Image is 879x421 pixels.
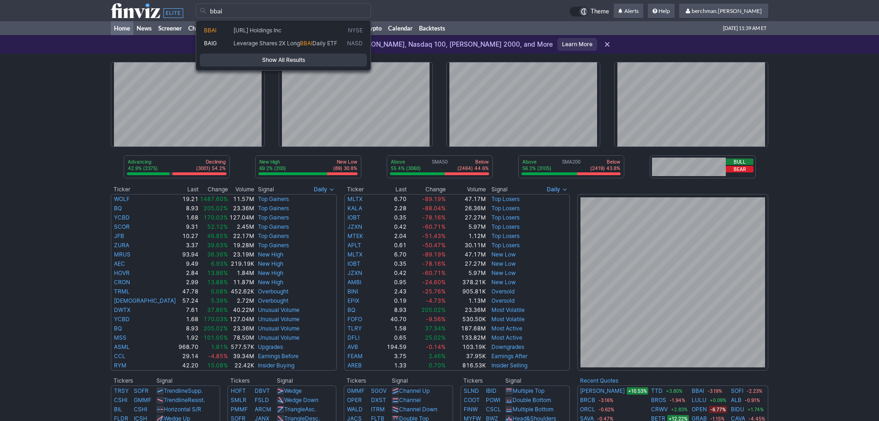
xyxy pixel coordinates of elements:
a: [PERSON_NAME] [580,386,625,396]
a: New Low [491,251,516,258]
a: Unusual Volume [258,334,299,341]
a: TRML [114,288,130,295]
td: 8.93 [375,305,407,315]
span: -4.73% [426,297,446,304]
a: CSHI [134,406,147,413]
td: 47.78 [178,287,199,296]
a: Earnings Before [258,353,299,360]
a: Top Losers [491,232,520,239]
p: Below [590,159,620,165]
a: Earnings After [491,353,527,360]
td: 1.12M [446,232,486,241]
a: SGOV [371,387,387,394]
a: Overbought [258,288,288,295]
a: New High [258,269,283,276]
a: WALD [347,406,363,413]
a: HOFT [231,387,246,394]
td: 11.87M [228,278,255,287]
span: -88.04% [422,205,446,212]
span: -24.60% [422,279,446,286]
td: 2.45M [228,222,255,232]
td: 8.93 [178,204,199,213]
a: DBVT [255,387,270,394]
a: Top Losers [491,195,520,202]
td: 27.27M [446,213,486,222]
p: 55.4% (3060) [391,165,421,171]
a: JFB [114,232,124,239]
p: Above [522,159,551,165]
a: MSS [114,334,126,341]
td: 19.28M [228,241,255,250]
a: SMLR [231,397,246,403]
a: YCBD [114,214,130,221]
a: New Low [491,260,516,267]
a: Most Active [491,334,522,341]
a: Calendar [385,21,416,35]
td: 219.19K [228,259,255,268]
a: New Low [491,269,516,276]
th: Last [375,185,407,194]
td: 23.36M [228,204,255,213]
span: -50.47% [422,242,446,249]
a: TrendlineResist. [164,397,205,403]
p: 69.2% (200) [259,165,286,171]
p: Declining [196,159,226,165]
a: YCBD [114,316,130,323]
td: 2.43 [375,287,407,296]
p: 42.9% (2375) [128,165,158,171]
td: 0.19 [375,296,407,305]
a: IOBT [347,260,360,267]
a: KALA [347,205,362,212]
span: -51.43% [422,232,446,239]
td: 1.68 [178,213,199,222]
a: Upgrades [258,343,283,350]
a: DFLI [347,334,359,341]
a: FOFO [347,316,362,323]
a: [DEMOGRAPHIC_DATA] [114,297,176,304]
a: ITRM [371,406,385,413]
td: 30.11M [446,241,486,250]
td: 23.36M [446,305,486,315]
span: [URL] Holdings Inc [233,27,281,34]
a: JZXN [347,269,362,276]
span: Daily [314,185,327,194]
div: SMA200 [521,159,621,172]
a: GMMF [134,397,151,403]
span: 5.39% [211,297,228,304]
button: Signals interval [311,185,337,194]
a: FSLD [255,397,269,403]
a: CRON [114,279,130,286]
a: Top Gainers [258,205,289,212]
td: 26.36M [446,204,486,213]
td: 22.17M [228,232,255,241]
div: Search [196,20,371,71]
td: 6.70 [375,194,407,204]
a: BIDU [731,405,744,414]
p: Above [391,159,421,165]
input: Search [196,3,371,18]
button: Bull [726,159,753,165]
a: Most Volatile [491,306,525,313]
a: CCL [114,353,126,360]
div: SMA50 [390,159,490,172]
td: 40.70 [375,315,407,324]
a: Top Gainers [258,242,289,249]
a: Oversold [491,288,514,295]
span: 39.63% [207,242,228,249]
span: BBAI [204,27,216,34]
a: New High [258,251,283,258]
td: 905.81K [446,287,486,296]
a: Backtests [416,21,448,35]
a: SOFI [731,386,743,396]
td: 1.58 [375,324,407,333]
a: SOFR [134,387,149,394]
a: FINW [464,406,478,413]
span: 170.03% [203,316,228,323]
span: 37.34% [425,325,446,332]
a: Top Losers [491,214,520,221]
a: Top Gainers [258,195,289,202]
a: New High [258,279,283,286]
a: Channel Down [399,406,437,413]
span: 1487.60% [200,195,228,202]
a: Multiple Bottom [513,406,553,413]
